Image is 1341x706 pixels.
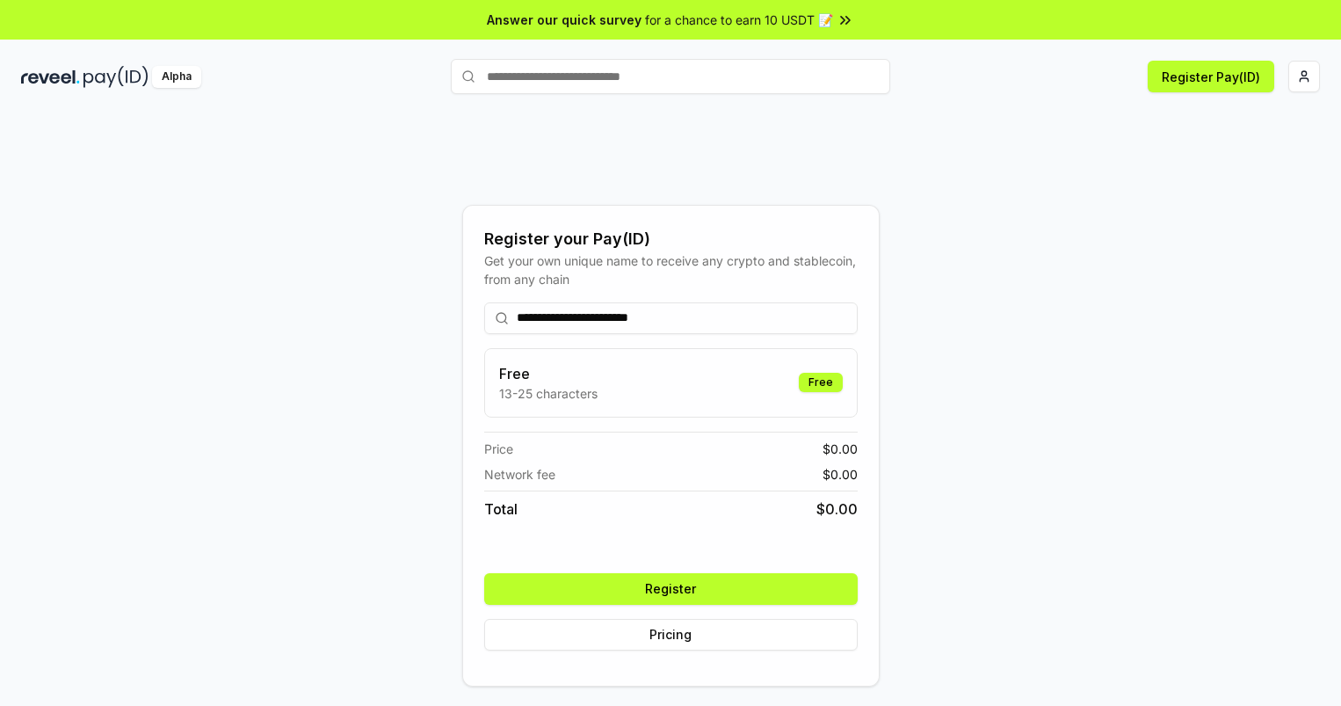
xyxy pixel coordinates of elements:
[21,66,80,88] img: reveel_dark
[487,11,642,29] span: Answer our quick survey
[484,251,858,288] div: Get your own unique name to receive any crypto and stablecoin, from any chain
[799,373,843,392] div: Free
[823,440,858,458] span: $ 0.00
[645,11,833,29] span: for a chance to earn 10 USDT 📝
[484,465,555,484] span: Network fee
[152,66,201,88] div: Alpha
[484,227,858,251] div: Register your Pay(ID)
[83,66,149,88] img: pay_id
[484,619,858,651] button: Pricing
[499,384,598,403] p: 13-25 characters
[499,363,598,384] h3: Free
[484,499,518,520] span: Total
[1148,61,1274,92] button: Register Pay(ID)
[484,440,513,458] span: Price
[816,499,858,520] span: $ 0.00
[484,573,858,605] button: Register
[823,465,858,484] span: $ 0.00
